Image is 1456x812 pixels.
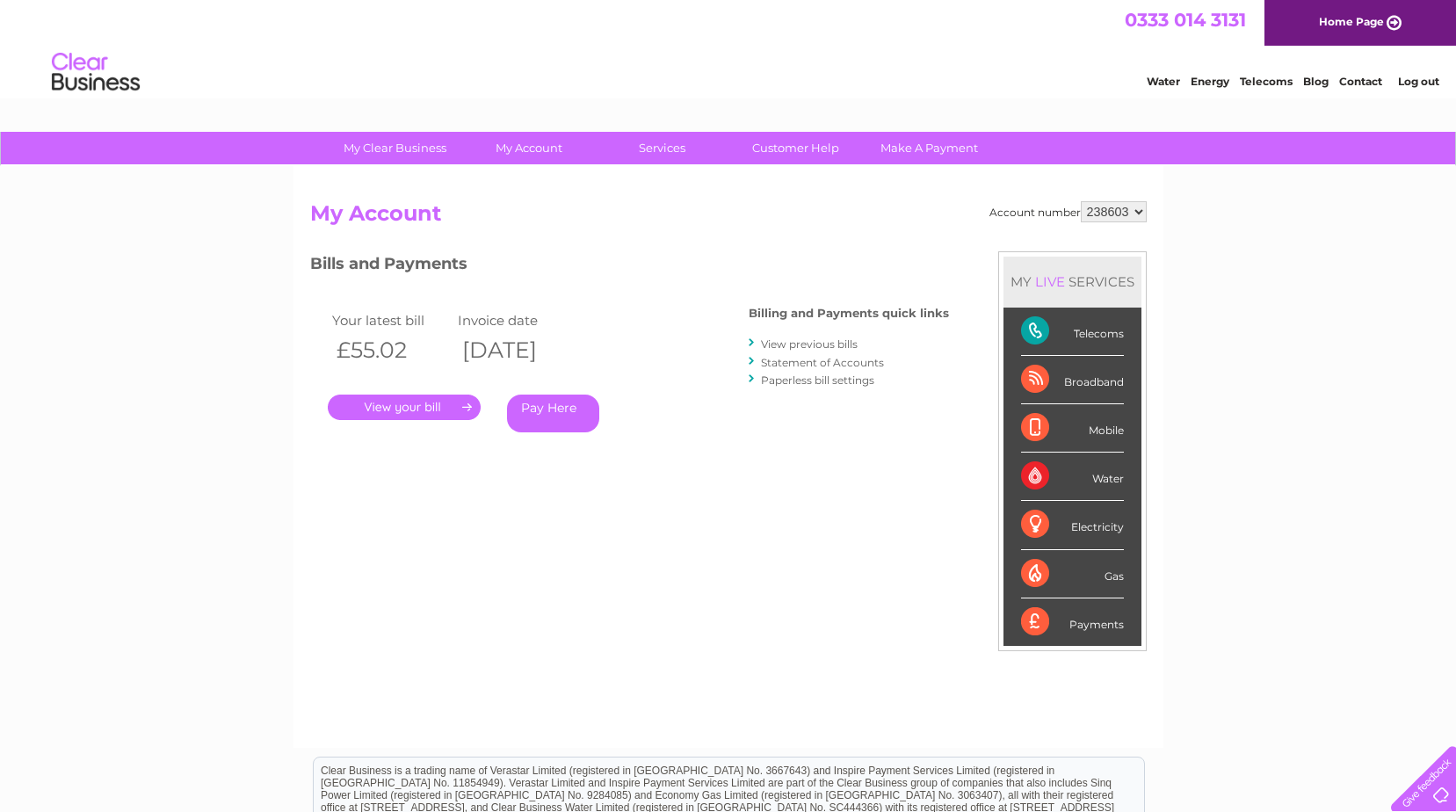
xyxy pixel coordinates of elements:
img: logo.png [51,46,141,99]
div: Gas [1021,550,1124,598]
a: Energy [1191,75,1229,88]
div: Mobile [1021,404,1124,453]
div: Telecoms [1021,308,1124,356]
a: Water [1147,75,1180,88]
div: Water [1021,453,1124,501]
h4: Billing and Payments quick links [749,307,949,320]
div: Account number [989,201,1147,222]
a: Services [590,132,735,164]
a: Telecoms [1240,75,1293,88]
a: . [328,395,481,420]
a: View previous bills [761,337,858,351]
div: MY SERVICES [1003,257,1141,307]
h2: My Account [310,201,1147,235]
div: Clear Business is a trading name of Verastar Limited (registered in [GEOGRAPHIC_DATA] No. 3667643... [314,10,1144,85]
a: Make A Payment [857,132,1002,164]
a: Blog [1303,75,1329,88]
div: Broadband [1021,356,1124,404]
div: Payments [1021,598,1124,646]
a: My Account [456,132,601,164]
th: [DATE] [453,332,580,368]
a: Customer Help [723,132,868,164]
a: Log out [1398,75,1439,88]
td: Invoice date [453,308,580,332]
a: Contact [1339,75,1382,88]
h3: Bills and Payments [310,251,949,282]
a: My Clear Business [322,132,467,164]
a: 0333 014 3131 [1125,9,1246,31]
a: Statement of Accounts [761,356,884,369]
th: £55.02 [328,332,454,368]
div: LIVE [1032,273,1068,290]
td: Your latest bill [328,308,454,332]
div: Electricity [1021,501,1124,549]
a: Pay Here [507,395,599,432]
a: Paperless bill settings [761,373,874,387]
